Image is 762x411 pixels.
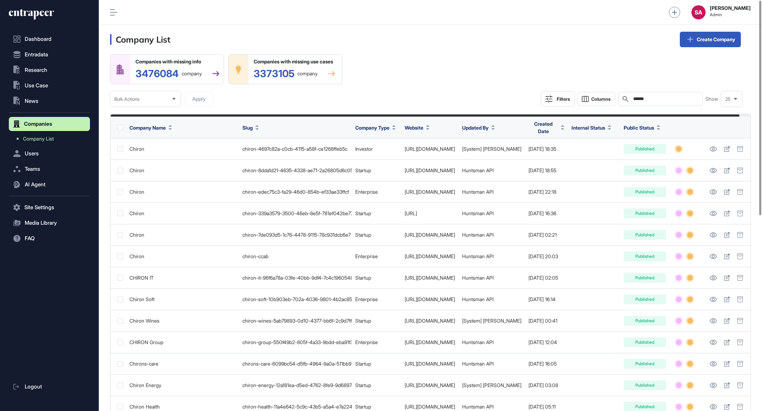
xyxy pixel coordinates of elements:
button: Internal Status [571,124,611,131]
span: Columns [591,96,611,102]
div: [DATE] 03:08 [528,382,564,388]
div: [DATE] 18:55 [528,168,564,173]
a: Huntsman API [462,361,494,367]
div: [DATE] 00:41 [528,318,564,324]
a: Dashboard [9,32,90,46]
div: Published [624,273,666,283]
div: chiron-ccab [242,254,348,259]
div: Chiron [129,254,235,259]
span: Research [25,67,47,73]
span: Companies [24,121,52,127]
button: AI Agent [9,178,90,192]
span: Company Type [355,124,389,131]
a: [System] [PERSON_NAME] [462,318,521,324]
div: Startup [355,382,398,388]
a: Huntsman API [462,210,494,216]
span: Website [405,124,423,131]
span: company [182,71,202,76]
span: Company Name [129,124,166,131]
a: Huntsman API [462,167,494,173]
a: [URL][DOMAIN_NAME] [405,146,455,152]
div: [DATE] 16:05 [528,361,564,367]
div: 3476084 [135,69,202,79]
button: Use Case [9,79,90,93]
div: chiron-energy-12a181ea-d5ed-4762-8fe9-9d6897e9b68e [242,382,348,388]
div: chiron-8dda1d21-4635-4338-ae71-2a26805d6c05 [242,168,348,173]
button: SA [691,5,706,19]
div: CHIRON IT [129,275,235,281]
div: Published [624,166,666,175]
a: Huntsman API [462,339,494,345]
span: Public Status [624,124,654,131]
div: Startup [355,211,398,216]
button: Created Date [528,120,564,135]
span: Company List [23,136,54,142]
div: [DATE] 22:18 [528,189,564,195]
button: FAQ [9,231,90,245]
span: Use Case [25,83,48,88]
div: Published [624,144,666,154]
a: Huntsman API [462,404,494,410]
div: [DATE] 05:11 [528,404,564,410]
div: Filters [557,96,570,102]
div: [DATE] 12:04 [528,340,564,345]
button: Updated By [462,124,495,131]
button: Website [405,124,430,131]
div: Chiron [129,211,235,216]
span: Bulk Actions [114,96,139,102]
div: chiron-4697c82a-c0cb-4115-a58f-ce1268ffeb5c [242,146,348,152]
span: Internal Status [571,124,605,131]
a: Huntsman API [462,189,494,195]
span: Site Settings [24,205,54,210]
a: [System] [PERSON_NAME] [462,146,521,152]
button: Research [9,63,90,77]
div: Startup [355,232,398,238]
button: Companies [9,117,90,131]
div: CHIRON Group [129,340,235,345]
div: Startup [355,361,398,367]
div: Startup [355,168,398,173]
span: Media Library [25,220,57,226]
a: [URL][DOMAIN_NAME] [405,296,455,302]
div: Published [624,380,666,390]
a: [URL][DOMAIN_NAME] [405,361,455,367]
strong: [PERSON_NAME] [710,5,751,11]
a: [URL][DOMAIN_NAME] [405,167,455,173]
div: Chiron [129,232,235,238]
div: chiron-339a3579-3500-46eb-8e5f-781ef042be77 [242,211,348,216]
div: Published [624,251,666,261]
div: [DATE] 16:14 [528,297,564,302]
div: Published [624,187,666,197]
a: Huntsman API [462,296,494,302]
div: Enterprise [355,297,398,302]
div: chiron-health-11a4e642-5c9c-43b5-a5a4-e7a2245be3e9 [242,404,348,410]
span: FAQ [25,236,35,241]
div: chiron-edec75c3-fa29-46d0-854b-ef33ae33ffcf [242,189,348,195]
div: Chiron [129,168,235,173]
button: Entradata [9,48,90,62]
button: Columns [577,92,615,106]
div: [DATE] 16:36 [528,211,564,216]
div: Published [624,359,666,369]
div: [DATE] 02:05 [528,275,564,281]
button: Teams [9,162,90,176]
span: Admin [710,12,751,17]
span: 25 [725,96,731,102]
button: Filters [541,91,575,107]
span: AI Agent [25,182,46,187]
div: Startup [355,318,398,324]
span: Slug [242,124,253,131]
div: chiron-7de093d5-1c76-4478-9115-78c931dcb6e7 [242,232,348,238]
div: Chiron Soft [129,297,235,302]
button: Company Name [129,124,172,131]
div: Investor [355,146,398,152]
span: Teams [25,166,40,172]
div: Enterprise [355,189,398,195]
span: Show [706,96,718,102]
a: [URL][DOMAIN_NAME] [405,318,455,324]
div: Published [624,316,666,326]
div: chiron-it-96f6a78a-03fe-40bb-9df4-7c4c19605480 [242,275,348,281]
div: Chiron Energy [129,382,235,388]
a: [URL][DOMAIN_NAME] [405,189,455,195]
